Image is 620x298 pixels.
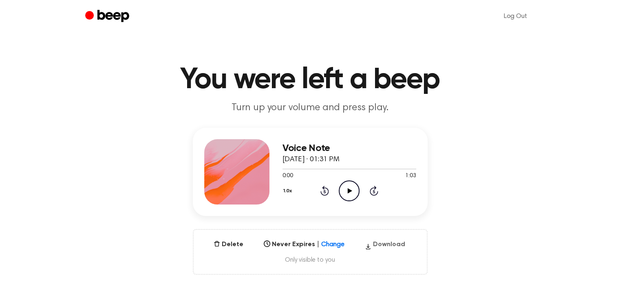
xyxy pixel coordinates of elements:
span: 0:00 [282,172,293,180]
a: Beep [85,9,131,24]
button: Download [362,240,408,253]
button: Delete [210,240,247,249]
a: Log Out [496,7,535,26]
h1: You were left a beep [101,65,519,95]
span: Only visible to you [203,256,417,264]
span: 1:03 [405,172,416,180]
p: Turn up your volume and press play. [154,101,467,115]
h3: Voice Note [282,143,416,154]
button: 1.0x [282,184,295,198]
span: [DATE] · 01:31 PM [282,156,340,163]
